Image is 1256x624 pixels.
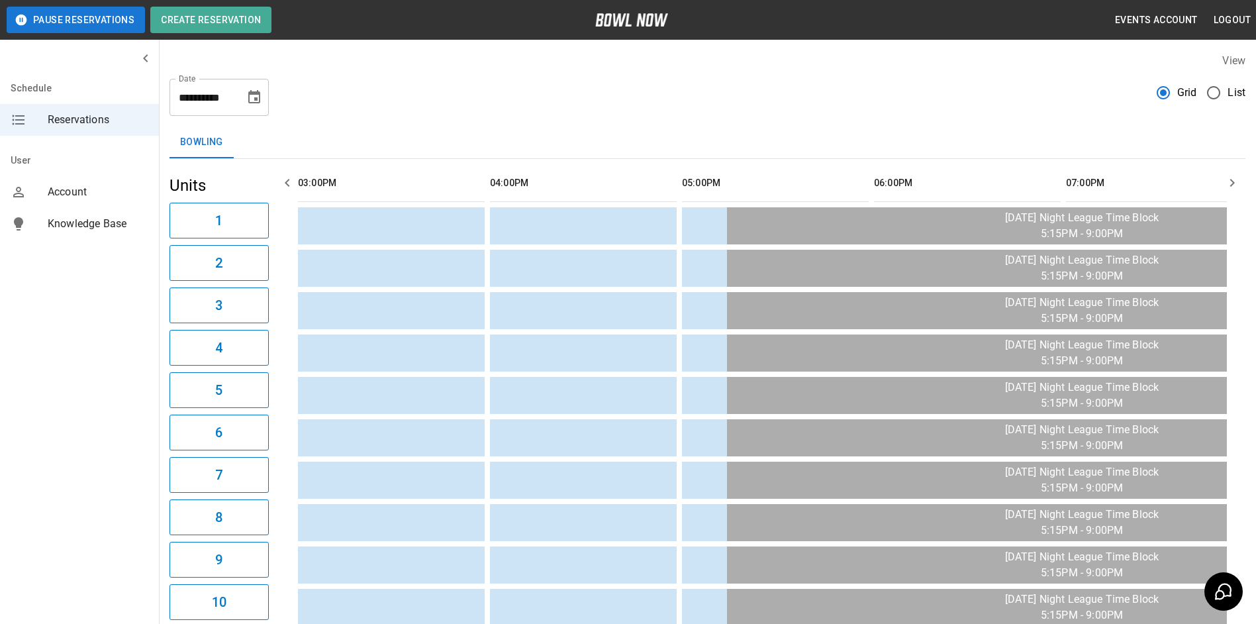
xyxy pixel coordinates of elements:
[215,464,222,486] h6: 7
[215,295,222,316] h6: 3
[1228,85,1245,101] span: List
[490,164,677,202] th: 04:00PM
[169,499,269,535] button: 8
[298,164,485,202] th: 03:00PM
[169,584,269,620] button: 10
[241,84,267,111] button: Choose date, selected date is Sep 25, 2025
[1208,8,1256,32] button: Logout
[215,507,222,528] h6: 8
[150,7,271,33] button: Create Reservation
[169,457,269,493] button: 7
[169,372,269,408] button: 5
[874,164,1061,202] th: 06:00PM
[169,542,269,578] button: 9
[212,592,226,613] h6: 10
[169,127,1245,158] div: inventory tabs
[169,175,269,196] h5: Units
[1222,54,1245,67] label: View
[169,127,234,158] button: Bowling
[169,287,269,323] button: 3
[48,216,148,232] span: Knowledge Base
[682,164,869,202] th: 05:00PM
[169,415,269,450] button: 6
[215,337,222,358] h6: 4
[215,252,222,274] h6: 2
[215,549,222,570] h6: 9
[215,422,222,443] h6: 6
[215,210,222,231] h6: 1
[215,380,222,401] h6: 5
[169,330,269,366] button: 4
[48,112,148,128] span: Reservations
[48,184,148,200] span: Account
[7,7,145,33] button: Pause Reservations
[1177,85,1197,101] span: Grid
[595,13,668,26] img: logo
[169,245,269,281] button: 2
[169,203,269,238] button: 1
[1110,8,1203,32] button: Events Account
